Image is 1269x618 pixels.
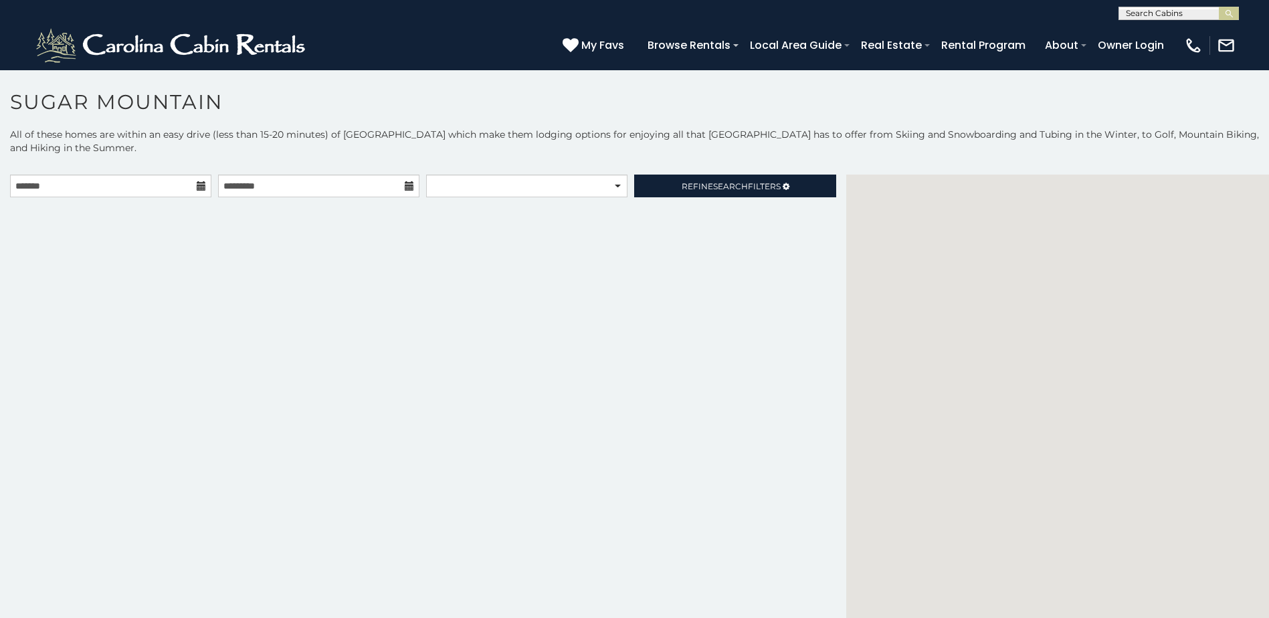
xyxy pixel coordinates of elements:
[1184,36,1203,55] img: phone-regular-white.png
[854,33,929,57] a: Real Estate
[563,37,627,54] a: My Favs
[1091,33,1171,57] a: Owner Login
[713,181,748,191] span: Search
[634,175,836,197] a: RefineSearchFilters
[641,33,737,57] a: Browse Rentals
[1038,33,1085,57] a: About
[682,181,781,191] span: Refine Filters
[935,33,1032,57] a: Rental Program
[1217,36,1236,55] img: mail-regular-white.png
[33,25,311,66] img: White-1-2.png
[743,33,848,57] a: Local Area Guide
[581,37,624,54] span: My Favs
